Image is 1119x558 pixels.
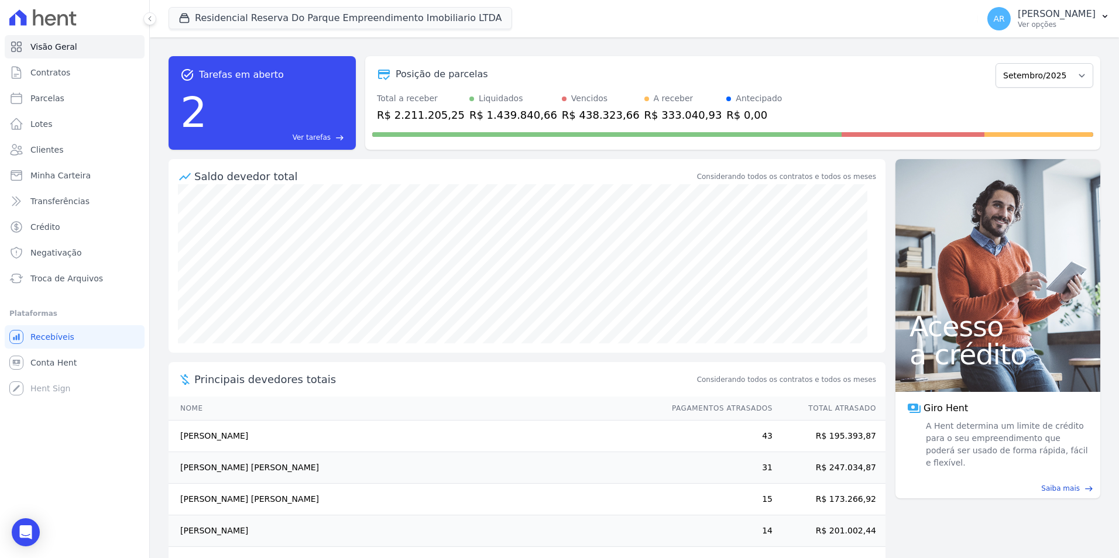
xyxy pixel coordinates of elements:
a: Crédito [5,215,145,239]
a: Ver tarefas east [212,132,344,143]
div: Total a receber [377,92,465,105]
a: Contratos [5,61,145,84]
td: 15 [661,484,773,515]
td: R$ 173.266,92 [773,484,885,515]
div: Vencidos [571,92,607,105]
a: Parcelas [5,87,145,110]
th: Pagamentos Atrasados [661,397,773,421]
span: Giro Hent [924,401,968,415]
div: Considerando todos os contratos e todos os meses [697,171,876,182]
span: east [1084,484,1093,493]
button: Residencial Reserva Do Parque Empreendimento Imobiliario LTDA [169,7,512,29]
span: AR [993,15,1004,23]
a: Troca de Arquivos [5,267,145,290]
th: Total Atrasado [773,397,885,421]
div: R$ 333.040,93 [644,107,722,123]
span: east [335,133,344,142]
span: Parcelas [30,92,64,104]
td: [PERSON_NAME] [PERSON_NAME] [169,452,661,484]
div: Antecipado [736,92,782,105]
td: 43 [661,421,773,452]
td: [PERSON_NAME] [PERSON_NAME] [169,484,661,515]
span: Lotes [30,118,53,130]
span: Acesso [909,312,1086,340]
span: Tarefas em aberto [199,68,284,82]
span: Negativação [30,247,82,259]
p: [PERSON_NAME] [1018,8,1096,20]
div: R$ 1.439.840,66 [469,107,557,123]
span: Troca de Arquivos [30,273,103,284]
td: 14 [661,515,773,547]
div: Posição de parcelas [396,67,488,81]
a: Negativação [5,241,145,264]
div: Plataformas [9,306,140,321]
span: Ver tarefas [293,132,331,143]
div: R$ 0,00 [726,107,782,123]
a: Visão Geral [5,35,145,58]
td: R$ 247.034,87 [773,452,885,484]
span: Transferências [30,195,90,207]
a: Lotes [5,112,145,136]
div: R$ 2.211.205,25 [377,107,465,123]
span: task_alt [180,68,194,82]
span: a crédito [909,340,1086,368]
a: Recebíveis [5,325,145,349]
span: Principais devedores totais [194,371,695,387]
a: Saiba mais east [902,483,1093,494]
div: Saldo devedor total [194,168,695,184]
td: R$ 201.002,44 [773,515,885,547]
button: AR [PERSON_NAME] Ver opções [978,2,1119,35]
th: Nome [169,397,661,421]
div: Open Intercom Messenger [12,518,40,546]
span: Visão Geral [30,41,77,53]
div: R$ 438.323,66 [562,107,640,123]
span: Saiba mais [1041,483,1080,494]
a: Transferências [5,190,145,213]
td: [PERSON_NAME] [169,515,661,547]
td: 31 [661,452,773,484]
span: Considerando todos os contratos e todos os meses [697,374,876,385]
div: A receber [654,92,694,105]
span: A Hent determina um limite de crédito para o seu empreendimento que poderá ser usado de forma ráp... [924,420,1089,469]
span: Crédito [30,221,60,233]
div: 2 [180,82,207,143]
span: Recebíveis [30,331,74,343]
td: R$ 195.393,87 [773,421,885,452]
a: Clientes [5,138,145,161]
span: Contratos [30,67,70,78]
a: Minha Carteira [5,164,145,187]
td: [PERSON_NAME] [169,421,661,452]
a: Conta Hent [5,351,145,374]
span: Conta Hent [30,357,77,368]
span: Minha Carteira [30,170,91,181]
div: Liquidados [479,92,523,105]
span: Clientes [30,144,63,156]
p: Ver opções [1018,20,1096,29]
